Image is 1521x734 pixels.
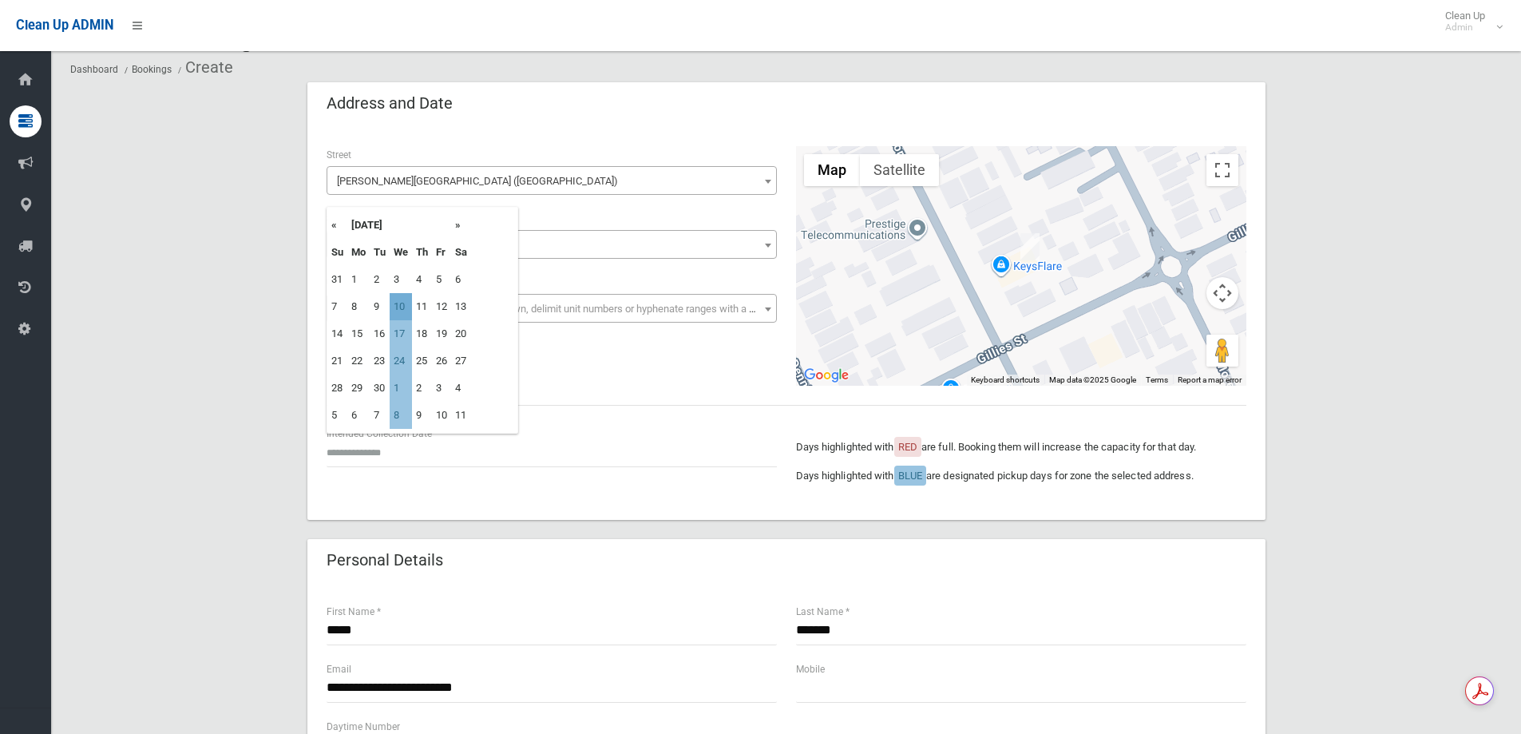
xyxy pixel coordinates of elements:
[1206,335,1238,367] button: Drag Pegman onto the map to open Street View
[370,293,390,320] td: 9
[347,375,370,402] td: 29
[451,402,471,429] td: 11
[331,234,773,256] span: 70
[390,402,412,429] td: 8
[796,466,1246,486] p: Days highlighted with are designated pickup days for zone the selected address.
[347,320,370,347] td: 15
[451,320,471,347] td: 20
[1206,154,1238,186] button: Toggle fullscreen view
[451,266,471,293] td: 6
[370,239,390,266] th: Tu
[412,293,432,320] td: 11
[390,320,412,347] td: 17
[412,402,432,429] td: 9
[1020,233,1040,260] div: 70 Taylor Street, LAKEMBA NSW 2195
[174,53,233,82] li: Create
[327,266,347,293] td: 31
[451,375,471,402] td: 4
[432,266,451,293] td: 5
[796,438,1246,457] p: Days highlighted with are full. Booking them will increase the capacity for that day.
[451,347,471,375] td: 27
[451,239,471,266] th: Sa
[370,402,390,429] td: 7
[370,320,390,347] td: 16
[1206,277,1238,309] button: Map camera controls
[432,402,451,429] td: 10
[327,320,347,347] td: 14
[804,154,860,186] button: Show street map
[390,239,412,266] th: We
[432,347,451,375] td: 26
[327,375,347,402] td: 28
[1445,22,1485,34] small: Admin
[347,347,370,375] td: 22
[412,375,432,402] td: 2
[16,18,113,33] span: Clean Up ADMIN
[307,88,472,119] header: Address and Date
[327,347,347,375] td: 21
[327,239,347,266] th: Su
[327,402,347,429] td: 5
[390,266,412,293] td: 3
[800,365,853,386] a: Open this area in Google Maps (opens a new window)
[390,375,412,402] td: 1
[70,64,118,75] a: Dashboard
[971,375,1040,386] button: Keyboard shortcuts
[327,212,347,239] th: «
[800,365,853,386] img: Google
[898,470,922,482] span: BLUE
[1049,375,1136,384] span: Map data ©2025 Google
[432,293,451,320] td: 12
[412,239,432,266] th: Th
[898,441,917,453] span: RED
[451,293,471,320] td: 13
[347,402,370,429] td: 6
[390,347,412,375] td: 24
[327,230,777,259] span: 70
[370,266,390,293] td: 2
[132,64,172,75] a: Bookings
[451,212,471,239] th: »
[1178,375,1242,384] a: Report a map error
[327,293,347,320] td: 7
[412,347,432,375] td: 25
[1146,375,1168,384] a: Terms (opens in new tab)
[1437,10,1501,34] span: Clean Up
[331,170,773,192] span: Taylor Street (LAKEMBA 2195)
[412,320,432,347] td: 18
[370,347,390,375] td: 23
[390,293,412,320] td: 10
[347,293,370,320] td: 8
[347,266,370,293] td: 1
[327,166,777,195] span: Taylor Street (LAKEMBA 2195)
[432,375,451,402] td: 3
[860,154,939,186] button: Show satellite imagery
[412,266,432,293] td: 4
[370,375,390,402] td: 30
[432,239,451,266] th: Fr
[337,303,783,315] span: Select the unit number from the dropdown, delimit unit numbers or hyphenate ranges with a comma
[432,320,451,347] td: 19
[347,212,451,239] th: [DATE]
[347,239,370,266] th: Mo
[307,545,462,576] header: Personal Details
